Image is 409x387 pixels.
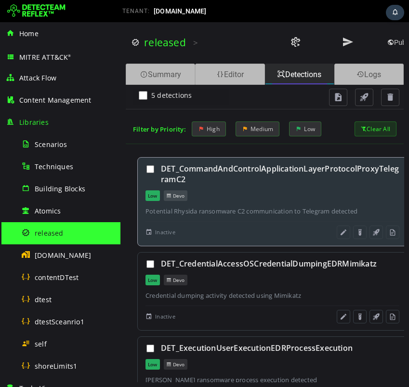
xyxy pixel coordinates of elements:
div: Low [25,337,40,347]
div: Devo [43,168,67,179]
img: Detecteam logo [7,3,66,19]
div: Logs [214,41,283,63]
span: Home [19,29,39,38]
div: Medium [115,99,159,114]
div: Credential dumping activity detected using Mimikatz [25,269,279,278]
span: Public [267,16,292,24]
div: Editor [75,41,144,63]
div: DET_ExecutionUserExecutionEDRProcessExecution [40,320,279,331]
span: Attack Flow [19,73,56,82]
a: released [24,13,66,27]
span: Inactive [35,205,55,215]
div: Clear All [234,99,276,114]
span: released [35,228,64,238]
div: High [71,99,106,114]
span: TENANT: [122,8,150,14]
span: 5 detections [31,68,71,78]
span: contentDTest [35,273,79,282]
span: Scenarios [35,140,67,149]
span: dtestSceanrio1 [35,317,84,326]
span: shoreLimits1 [35,361,77,371]
div: Select this detection [25,142,35,152]
div: Task Notifications [386,5,404,20]
div: Summary [5,41,75,63]
div: Filter by Priority: [13,103,66,111]
span: dtest [35,295,52,304]
span: > [73,15,78,26]
span: Content Management [19,95,92,105]
button: Public [255,14,303,27]
span: MITRE ATT&CK [19,53,71,62]
div: Potential Rhysida ransomware C2 communication to Telegram detected [25,185,279,193]
div: Select this detection [25,237,35,247]
div: Select this detection [25,321,35,331]
div: Detections [145,41,214,63]
span: Techniques [35,162,73,171]
div: DET_CredentialAccessOSCredentialDumpingEDRMimikatz [40,236,279,247]
div: Low [169,99,201,114]
sup: ® [68,53,71,58]
div: Low [25,253,40,263]
span: Atomics [35,206,61,215]
span: Building Blocks [35,184,85,193]
span: [DOMAIN_NAME] [35,251,92,260]
span: self [35,339,47,348]
span: Inactive [35,290,55,299]
div: Low [25,168,40,179]
div: DET_CommandAndControlApplicationLayerProtocolProxyTelegramC2 [40,141,279,162]
span: [DOMAIN_NAME] [154,7,207,15]
div: [PERSON_NAME] ransomware process execution detected [25,353,279,362]
div: Devo [43,337,67,347]
span: Libraries [19,118,49,127]
div: Devo [43,253,67,263]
